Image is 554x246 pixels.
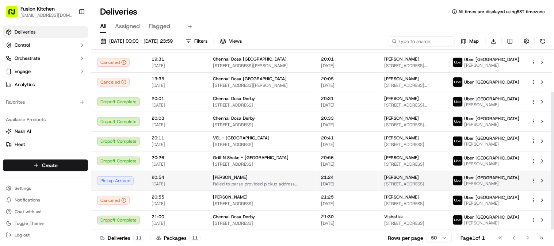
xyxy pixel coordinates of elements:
[152,135,201,141] span: 20:11
[115,22,140,31] span: Assigned
[213,102,310,108] span: [STREET_ADDRESS]
[152,181,201,187] span: [DATE]
[321,220,373,226] span: [DATE]
[7,7,22,22] img: Nash
[465,141,520,147] span: [PERSON_NAME]
[23,113,97,119] span: [PERSON_NAME] [PERSON_NAME]
[20,5,55,12] span: Fusion Kitchen
[152,220,201,226] span: [DATE]
[152,102,201,108] span: [DATE]
[7,29,133,41] p: Welcome 👋
[152,201,201,207] span: [DATE]
[152,155,201,161] span: 20:26
[194,38,207,45] span: Filters
[149,22,170,31] span: Flagged
[3,114,88,126] div: Available Products
[465,175,520,181] span: Uber [GEOGRAPHIC_DATA]
[321,174,373,180] span: 21:24
[213,115,255,121] span: Chennai Dosa Derby
[15,70,28,83] img: 1732323095091-59ea418b-cfe3-43c8-9ae0-d0d06d6fd42c
[213,214,255,220] span: Chennai Dosa Derby
[97,78,130,87] button: Canceled
[453,58,463,67] img: uber-new-logo.jpeg
[51,181,88,187] a: Powered byPylon
[15,141,25,148] span: Fleet
[385,56,419,62] span: [PERSON_NAME]
[152,115,201,121] span: 20:03
[321,96,373,101] span: 20:31
[3,39,88,51] button: Control
[156,234,200,242] div: Packages
[213,63,310,69] span: [STREET_ADDRESS][PERSON_NAME]
[453,215,463,225] img: uber-new-logo.jpeg
[3,195,88,205] button: Notifications
[458,36,482,46] button: Map
[465,214,520,220] span: Uber [GEOGRAPHIC_DATA]
[15,42,30,49] span: Control
[385,201,441,207] span: [STREET_ADDRESS]
[15,185,31,191] span: Settings
[152,63,201,69] span: [DATE]
[15,209,41,215] span: Chat with us!
[453,156,463,166] img: uber-new-logo.jpeg
[97,196,130,205] button: Canceled
[3,66,88,77] button: Engage
[321,142,373,147] span: [DATE]
[6,128,85,135] a: Nash AI
[15,68,31,75] span: Engage
[3,159,88,171] button: Create
[152,214,201,220] span: 21:00
[182,36,211,46] button: Filters
[15,55,40,62] span: Orchestrate
[190,235,200,241] div: 11
[3,79,88,91] a: Analytics
[20,12,73,18] button: [EMAIL_ADDRESS][DOMAIN_NAME]
[152,56,201,62] span: 19:31
[385,76,419,82] span: [PERSON_NAME]
[15,114,20,119] img: 1736555255976-a54dd68f-1ca7-489b-9aae-adbdc363a1c4
[470,38,479,45] span: Map
[3,126,88,137] button: Nash AI
[385,82,441,88] span: [STREET_ADDRESS][PERSON_NAME]
[385,96,419,101] span: [PERSON_NAME]
[109,38,173,45] span: [DATE] 00:00 - [DATE] 23:59
[124,72,133,81] button: Start new chat
[7,164,13,170] div: 📗
[98,113,101,119] span: •
[385,102,441,108] span: [STREET_ADDRESS][PERSON_NAME]
[321,194,373,200] span: 21:25
[465,161,520,167] span: [PERSON_NAME]
[538,36,548,46] button: Refresh
[100,22,106,31] span: All
[3,26,88,38] a: Deliveries
[465,155,520,161] span: Uber [GEOGRAPHIC_DATA]
[385,181,441,187] span: [STREET_ADDRESS]
[15,232,30,238] span: Log out
[465,57,520,62] span: Uber [GEOGRAPHIC_DATA]
[321,155,373,161] span: 20:56
[15,81,35,88] span: Analytics
[3,96,88,108] div: Favorites
[461,234,485,242] div: Page 1 of 1
[321,56,373,62] span: 20:01
[388,234,424,242] p: Rows per page
[15,128,31,135] span: Nash AI
[321,214,373,220] span: 21:30
[465,181,520,187] span: [PERSON_NAME]
[453,176,463,185] img: uber-new-logo.jpeg
[59,160,120,173] a: 💻API Documentation
[321,63,373,69] span: [DATE]
[465,220,520,226] span: [PERSON_NAME]
[6,141,85,148] a: Fleet
[97,58,130,67] div: Canceled
[213,76,287,82] span: Chennai Dosa [GEOGRAPHIC_DATA]
[321,122,373,128] span: [DATE]
[213,174,248,180] span: [PERSON_NAME]
[213,96,255,101] span: Chennai Dosa Derby
[213,155,289,161] span: Grill N Shake - [GEOGRAPHIC_DATA]
[213,56,287,62] span: Chennai Dosa [GEOGRAPHIC_DATA]
[385,214,403,220] span: Vishal kk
